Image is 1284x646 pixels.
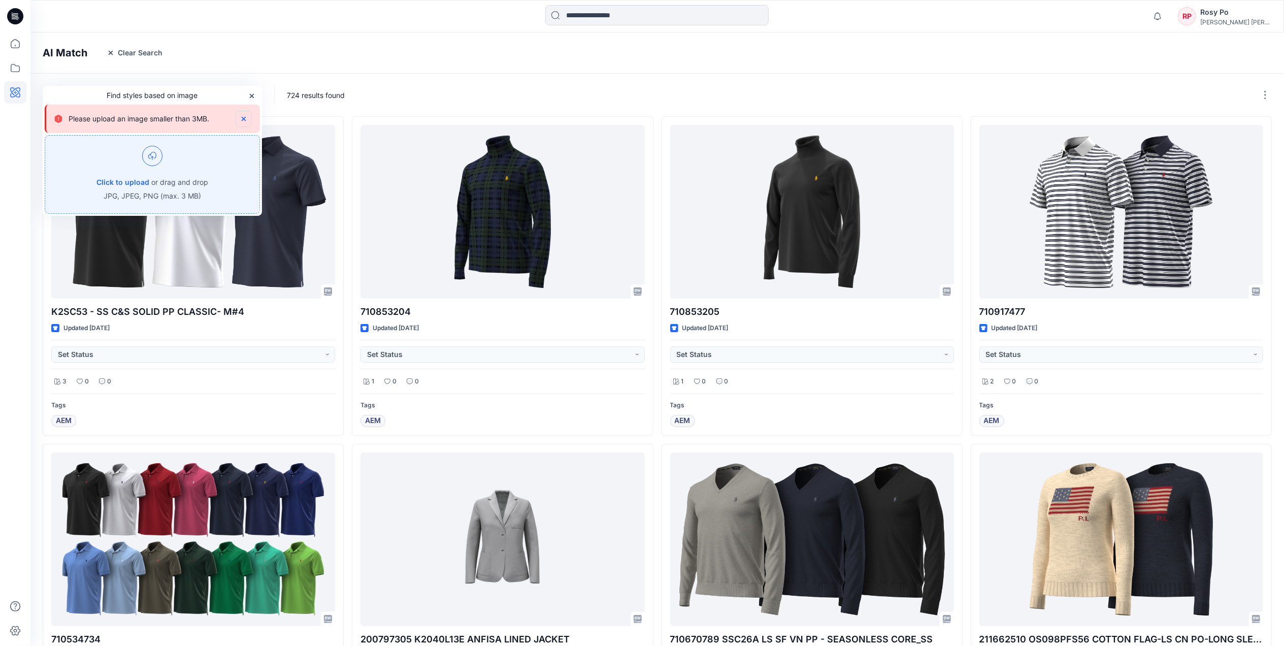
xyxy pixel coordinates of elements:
[100,45,169,61] button: Clear Search
[670,453,954,626] a: 710670789 SSC26A LS SF VN PP - SEASONLESS CORE_SS
[372,376,374,387] p: 1
[287,90,345,101] p: 724 results found
[51,453,335,626] a: 710534734
[51,400,335,411] p: Tags
[56,415,72,427] span: AEM
[670,400,954,411] p: Tags
[979,125,1263,299] a: 710917477
[62,376,67,387] p: 3
[681,376,684,387] p: 1
[670,305,954,319] p: 710853205
[1178,7,1196,25] div: RP
[360,453,644,626] a: 200797305 K2040L13E ANFISA LINED JACKET
[1200,18,1271,26] div: [PERSON_NAME] [PERSON_NAME]
[104,190,201,201] p: JPG, JPEG, PNG (max. 3 MB)
[675,415,690,427] span: AEM
[360,400,644,411] p: Tags
[69,113,209,125] p: Please upload an image smaller than 3MB.
[702,376,706,387] p: 0
[85,376,89,387] p: 0
[682,323,729,334] p: Updated [DATE]
[373,323,419,334] p: Updated [DATE]
[992,323,1038,334] p: Updated [DATE]
[151,176,208,188] p: or drag and drop
[96,176,149,188] button: Click to upload
[1200,6,1271,18] div: Rosy Po
[43,47,87,59] h4: AI Match
[1012,376,1016,387] p: 0
[360,305,644,319] p: 710853204
[991,376,994,387] p: 2
[984,415,1000,427] span: AEM
[107,376,111,387] p: 0
[365,415,381,427] span: AEM
[1035,376,1039,387] p: 0
[725,376,729,387] p: 0
[107,90,198,101] p: Find styles based on image
[670,125,954,299] a: 710853205
[51,305,335,319] p: K2SC53 - SS C&S SOLID PP CLASSIC- M#4
[979,305,1263,319] p: 710917477
[979,400,1263,411] p: Tags
[142,146,162,166] img: AI Search Upload Image
[360,125,644,299] a: 710853204
[979,453,1263,626] a: 211662510 OS098PFS56 COTTON FLAG-LS CN PO-LONG SLEEV
[415,376,419,387] p: 0
[63,323,110,334] p: Updated [DATE]
[392,376,397,387] p: 0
